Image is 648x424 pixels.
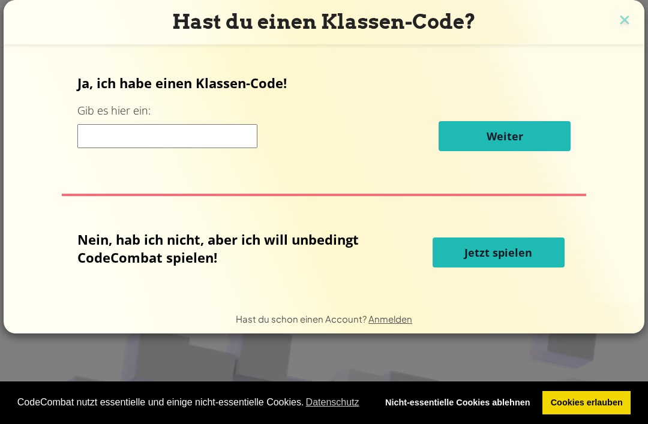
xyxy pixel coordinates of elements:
[487,129,523,143] span: Weiter
[464,245,532,260] span: Jetzt spielen
[433,237,565,267] button: Jetzt spielen
[172,10,476,34] span: Hast du einen Klassen-Code?
[368,313,412,324] a: Anmelden
[304,393,361,411] a: learn more about cookies
[542,391,631,415] a: allow cookies
[236,313,368,324] span: Hast du schon einen Account?
[17,393,368,411] span: CodeCombat nutzt essentielle und einige nicht-essentielle Cookies.
[617,12,632,30] img: close icon
[77,230,367,266] p: Nein, hab ich nicht, aber ich will unbedingt CodeCombat spielen!
[77,103,151,118] label: Gib es hier ein:
[77,74,571,92] p: Ja, ich habe einen Klassen-Code!
[439,121,571,151] button: Weiter
[377,391,538,415] a: deny cookies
